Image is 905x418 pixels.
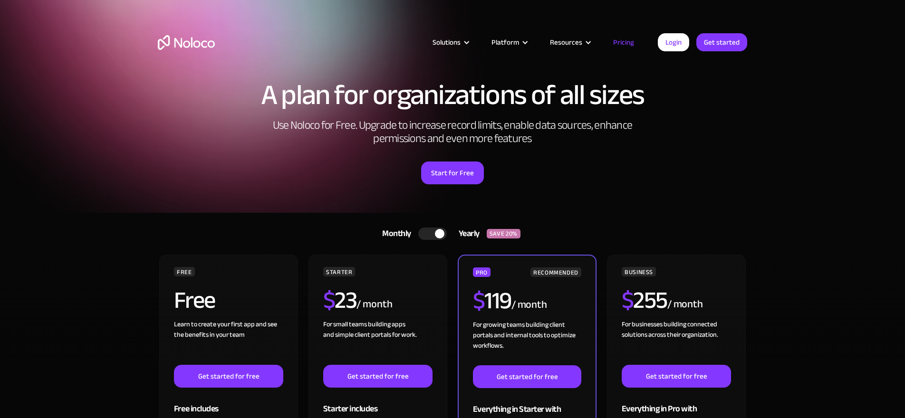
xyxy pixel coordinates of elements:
h2: 23 [323,288,357,312]
a: Get started [696,33,747,51]
div: For businesses building connected solutions across their organization. ‍ [622,319,731,365]
h2: 119 [473,289,511,313]
div: / month [511,297,547,313]
div: Resources [550,36,582,48]
div: RECOMMENDED [530,267,581,277]
div: Yearly [447,227,487,241]
div: Platform [480,36,538,48]
a: Get started for free [323,365,433,388]
div: Resources [538,36,601,48]
div: For small teams building apps and simple client portals for work. ‍ [323,319,433,365]
div: BUSINESS [622,267,656,276]
a: home [158,35,215,50]
div: Solutions [433,36,461,48]
a: Get started for free [473,365,581,388]
div: STARTER [323,267,355,276]
div: For growing teams building client portals and internal tools to optimize workflows. [473,320,581,365]
div: Solutions [421,36,480,48]
div: / month [667,297,703,312]
div: Monthly [370,227,418,241]
a: Login [658,33,689,51]
div: PRO [473,267,491,277]
div: SAVE 20% [487,229,520,238]
a: Start for Free [421,161,484,184]
span: $ [473,278,485,323]
h2: Free [174,288,215,312]
div: Learn to create your first app and see the benefits in your team ‍ [174,319,283,365]
h2: 255 [622,288,667,312]
a: Get started for free [622,365,731,388]
span: $ [622,278,634,323]
a: Get started for free [174,365,283,388]
div: / month [356,297,392,312]
h2: Use Noloco for Free. Upgrade to increase record limits, enable data sources, enhance permissions ... [262,119,643,145]
div: FREE [174,267,195,276]
h1: A plan for organizations of all sizes [158,81,747,109]
div: Platform [491,36,519,48]
a: Pricing [601,36,646,48]
span: $ [323,278,335,323]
